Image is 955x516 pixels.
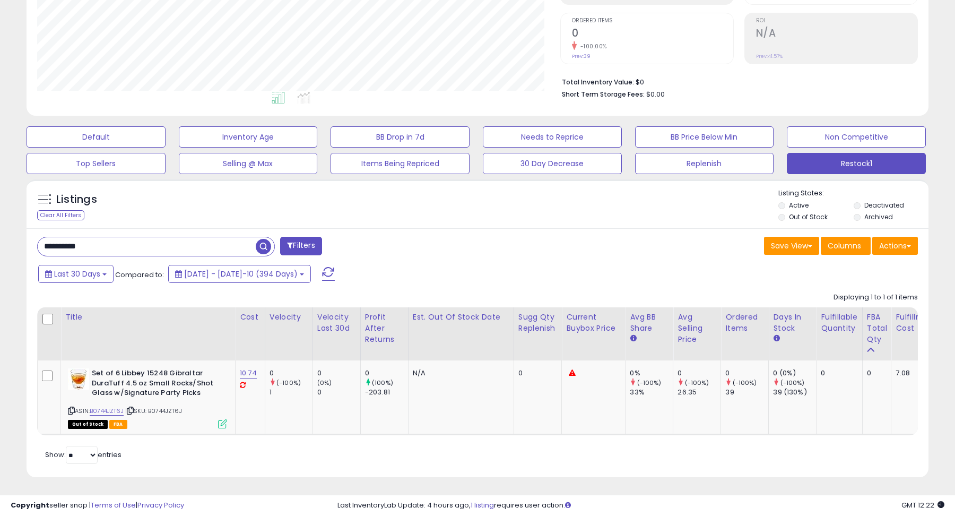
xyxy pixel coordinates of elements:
[27,126,166,148] button: Default
[572,53,591,59] small: Prev: 39
[179,153,318,174] button: Selling @ Max
[756,18,917,24] span: ROI
[572,27,733,41] h2: 0
[45,450,121,460] span: Show: entries
[337,501,944,511] div: Last InventoryLab Update: 4 hours ago, requires user action.
[270,388,312,397] div: 1
[37,210,84,220] div: Clear All Filters
[828,240,861,251] span: Columns
[630,368,673,378] div: 0%
[137,500,184,510] a: Privacy Policy
[780,379,805,387] small: (-100%)
[725,312,764,334] div: Ordered Items
[109,420,127,429] span: FBA
[864,201,904,210] label: Deactivated
[115,270,164,280] span: Compared to:
[90,407,124,416] a: B0744JZT6J
[787,126,926,148] button: Non Competitive
[637,379,662,387] small: (-100%)
[725,388,768,397] div: 39
[365,368,408,378] div: 0
[92,368,221,401] b: Set of 6 Libbey 15248 Gibraltar DuraTuff 4.5 oz Small Rocks/Shot Glass w/Signature Party Picks
[68,420,108,429] span: All listings that are currently out of stock and unavailable for purchase on Amazon
[483,126,622,148] button: Needs to Reprice
[821,368,854,378] div: 0
[276,379,301,387] small: (-100%)
[317,379,332,387] small: (0%)
[787,153,926,174] button: Restock1
[365,388,408,397] div: -203.81
[572,18,733,24] span: Ordered Items
[562,90,645,99] b: Short Term Storage Fees:
[821,312,857,334] div: Fulfillable Quantity
[577,42,607,50] small: -100.00%
[635,153,774,174] button: Replenish
[413,368,506,378] p: N/A
[635,126,774,148] button: BB Price Below Min
[901,500,944,510] span: 2025-08-11 12:22 GMT
[756,27,917,41] h2: N/A
[91,500,136,510] a: Terms of Use
[518,312,558,334] div: Sugg Qty Replenish
[872,237,918,255] button: Actions
[372,379,393,387] small: (100%)
[562,75,910,88] li: $0
[778,188,928,199] p: Listing States:
[413,312,509,323] div: Est. Out Of Stock Date
[864,212,893,221] label: Archived
[240,312,261,323] div: Cost
[725,368,768,378] div: 0
[630,312,668,334] div: Avg BB Share
[27,153,166,174] button: Top Sellers
[867,312,887,345] div: FBA Total Qty
[184,269,298,279] span: [DATE] - [DATE]-10 (394 Days)
[270,368,312,378] div: 0
[896,368,933,378] div: 7.08
[68,368,227,427] div: ASIN:
[562,78,634,87] b: Total Inventory Value:
[514,307,562,360] th: Please note that this number is a calculation based on your required days of coverage and your ve...
[821,237,871,255] button: Columns
[168,265,311,283] button: [DATE] - [DATE]-10 (394 Days)
[630,334,636,343] small: Avg BB Share.
[471,500,494,510] a: 1 listing
[68,368,89,390] img: 41wr4tG3mFL._SL40_.jpg
[317,312,356,334] div: Velocity Last 30d
[773,334,779,343] small: Days In Stock.
[317,388,360,397] div: 0
[11,501,184,511] div: seller snap | |
[896,312,936,334] div: Fulfillment Cost
[240,368,257,379] a: 10.74
[56,192,97,207] h5: Listings
[773,388,816,397] div: 39 (130%)
[331,126,470,148] button: BB Drop in 7d
[756,53,783,59] small: Prev: 41.57%
[834,293,918,303] div: Displaying 1 to 1 of 1 items
[518,368,554,378] div: 0
[685,379,709,387] small: (-100%)
[483,153,622,174] button: 30 Day Decrease
[65,312,231,323] div: Title
[678,388,720,397] div: 26.35
[789,201,809,210] label: Active
[125,407,182,415] span: | SKU: B0744JZT6J
[678,368,720,378] div: 0
[331,153,470,174] button: Items Being Repriced
[365,312,404,345] div: Profit After Returns
[270,312,308,323] div: Velocity
[317,368,360,378] div: 0
[38,265,114,283] button: Last 30 Days
[630,388,673,397] div: 33%
[733,379,757,387] small: (-100%)
[54,269,100,279] span: Last 30 Days
[678,312,716,345] div: Avg Selling Price
[566,312,621,334] div: Current Buybox Price
[646,89,665,99] span: $0.00
[179,126,318,148] button: Inventory Age
[773,312,812,334] div: Days In Stock
[764,237,819,255] button: Save View
[867,368,883,378] div: 0
[280,237,322,255] button: Filters
[773,368,816,378] div: 0 (0%)
[11,500,49,510] strong: Copyright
